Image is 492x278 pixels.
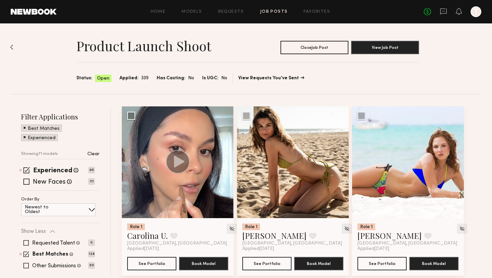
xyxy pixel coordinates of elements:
[181,10,202,14] a: Models
[33,179,66,186] label: New Faces
[357,257,407,270] button: See Portfolio
[179,257,228,270] button: Book Model
[88,240,95,246] p: 0
[357,241,457,246] span: [GEOGRAPHIC_DATA], [GEOGRAPHIC_DATA]
[242,246,343,252] div: Applied [DATE]
[238,76,304,81] a: View Requests You’ve Sent
[28,136,56,141] p: Experienced
[351,41,419,54] button: View Job Post
[127,246,228,252] div: Applied [DATE]
[21,112,99,121] h2: Filter Applications
[141,75,149,82] span: 339
[88,262,95,269] p: 69
[179,260,228,266] a: Book Model
[218,10,244,14] a: Requests
[25,205,65,214] p: Newest to Oldest
[127,223,145,230] div: Role 1
[127,257,176,270] button: See Portfolio
[88,251,95,257] p: 128
[28,126,60,131] p: Best Matches
[32,252,68,257] label: Best Matches
[344,226,350,231] img: Unhide Model
[88,167,95,173] p: 86
[242,257,292,270] button: See Portfolio
[119,75,139,82] span: Applied:
[294,257,343,270] button: Book Model
[357,223,375,230] div: Role 1
[357,230,422,241] a: [PERSON_NAME]
[357,246,459,252] div: Applied [DATE]
[409,257,459,270] button: Book Model
[221,75,227,82] span: No
[459,226,465,231] img: Unhide Model
[242,223,260,230] div: Role 1
[294,260,343,266] a: Book Model
[87,152,99,157] p: Clear
[76,75,92,82] span: Status:
[260,10,288,14] a: Job Posts
[409,260,459,266] a: Book Model
[10,44,13,50] img: Back to previous page
[202,75,219,82] span: Is UGC:
[242,230,307,241] a: [PERSON_NAME]
[21,229,46,234] p: Show Less
[88,178,95,185] p: 111
[157,75,185,82] span: Has Casting:
[471,6,481,17] a: T
[229,226,235,231] img: Unhide Model
[127,230,168,241] a: Carolina U.
[76,37,211,54] h1: Product Launch Shoot
[21,152,58,156] p: Showing 71 models
[21,197,39,202] p: Order By
[33,168,72,174] label: Experienced
[97,75,109,82] span: Open
[32,241,75,246] label: Requested Talent
[188,75,194,82] span: No
[280,41,348,54] button: CloseJob Post
[242,241,342,246] span: [GEOGRAPHIC_DATA], [GEOGRAPHIC_DATA]
[151,10,166,14] a: Home
[127,241,227,246] span: [GEOGRAPHIC_DATA], [GEOGRAPHIC_DATA]
[304,10,330,14] a: Favorites
[32,263,76,269] label: Other Submissions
